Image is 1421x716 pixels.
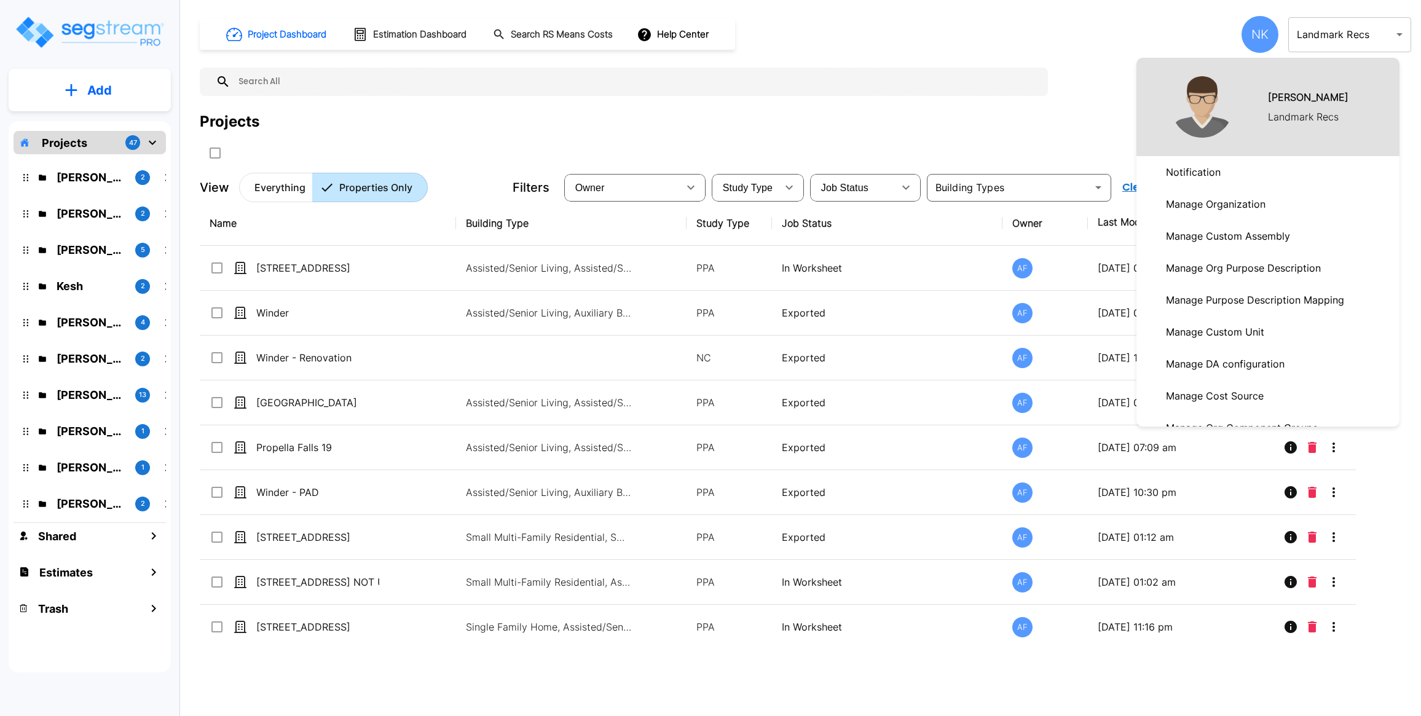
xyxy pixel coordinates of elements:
h1: [PERSON_NAME] [1268,90,1348,104]
p: Notification [1161,160,1226,184]
p: Manage Organization [1161,192,1270,216]
p: Manage DA configuration [1161,352,1289,376]
p: Manage Custom Unit [1161,320,1269,344]
p: Landmark Recs [1268,109,1339,124]
p: Manage Cost Source [1161,384,1269,408]
p: Manage Purpose Description Mapping [1161,288,1349,312]
p: Manage Custom Assembly [1161,224,1295,248]
p: Manage Org Component Groups [1161,415,1323,440]
p: Manage Org Purpose Description [1161,256,1326,280]
img: Nitish Kansal [1171,76,1233,138]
